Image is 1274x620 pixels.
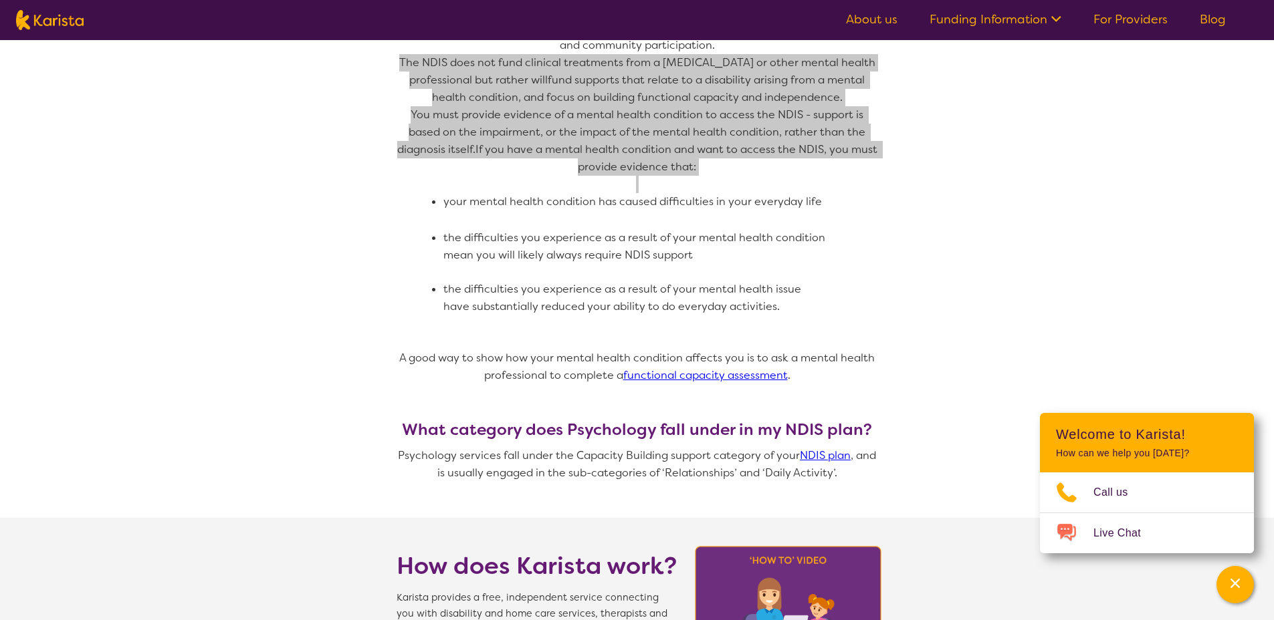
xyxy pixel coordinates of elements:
span: You must provide evidence of a mental health condition to access the NDIS - support is based on t... [397,108,869,156]
span: fund supports that relate to a disability arising from a mental health condition, and focus on bu... [432,73,868,104]
a: functional capacity assessment [623,368,788,382]
span: Live Chat [1093,523,1157,543]
a: Blog [1200,11,1226,27]
h1: How does Karista work? [397,550,677,582]
p: Psychology services fall under the Capacity Building support category of your , and is usually en... [397,447,878,482]
span: A good way to show how your mental health condition affects you is to ask a mental health profess... [399,351,877,382]
a: NDIS plan [800,448,851,462]
li: the difficulties you experience as a result of your mental health issue have substantially reduce... [443,281,829,315]
h3: What category does Psychology fall under in my NDIS plan? [397,420,878,439]
div: Channel Menu [1040,413,1254,553]
li: the difficulties you experience as a result of your mental health condition mean you will likely ... [443,229,829,264]
button: Channel Menu [1216,566,1254,603]
a: For Providers [1093,11,1168,27]
span: Call us [1093,482,1144,502]
a: About us [846,11,897,27]
ul: Choose channel [1040,472,1254,553]
h2: Welcome to Karista! [1056,426,1238,442]
p: The NDIS does not fund clinical treatments from a [MEDICAL_DATA] or other mental health professio... [397,54,878,106]
p: How can we help you [DATE]? [1056,448,1238,459]
li: your mental health condition has caused difficulties in your everyday life [443,193,829,210]
span: If you have a mental health condition and want to access the NDIS, you must provide evidence that: [475,142,880,174]
a: Funding Information [930,11,1061,27]
img: Karista logo [16,10,84,30]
